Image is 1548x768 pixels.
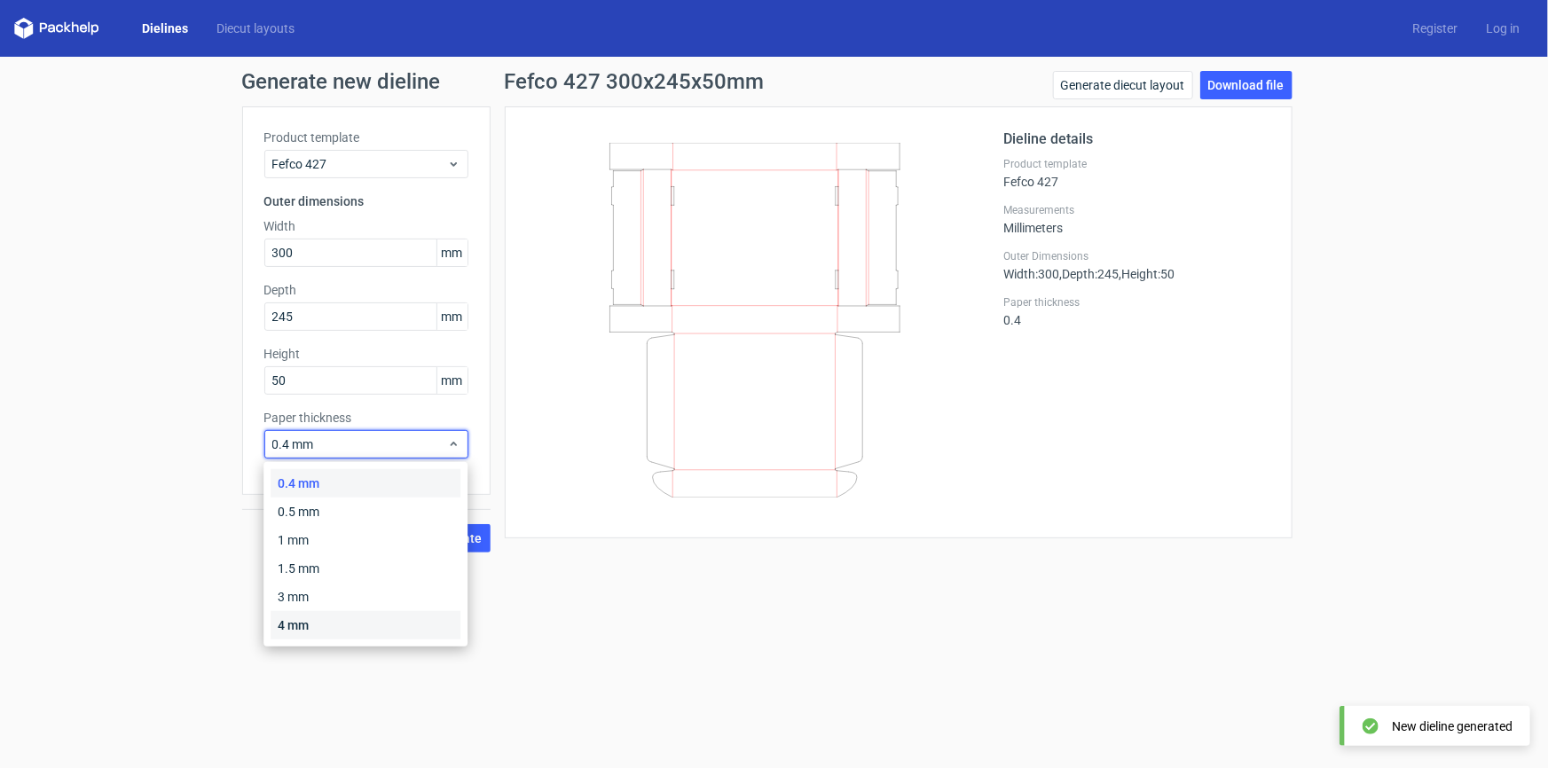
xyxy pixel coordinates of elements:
[1060,267,1120,281] span: , Depth : 245
[271,554,460,583] div: 1.5 mm
[271,498,460,526] div: 0.5 mm
[264,192,468,210] h3: Outer dimensions
[505,71,765,92] h1: Fefco 427 300x245x50mm
[264,281,468,299] label: Depth
[1004,157,1270,189] div: Fefco 427
[272,155,447,173] span: Fefco 427
[1053,71,1193,99] a: Generate diecut layout
[436,239,468,266] span: mm
[1472,20,1534,37] a: Log in
[271,583,460,611] div: 3 mm
[264,129,468,146] label: Product template
[1004,249,1270,263] label: Outer Dimensions
[1004,203,1270,217] label: Measurements
[271,526,460,554] div: 1 mm
[264,217,468,235] label: Width
[272,435,447,453] span: 0.4 mm
[264,409,468,427] label: Paper thickness
[242,71,1307,92] h1: Generate new dieline
[271,469,460,498] div: 0.4 mm
[1398,20,1472,37] a: Register
[202,20,309,37] a: Diecut layouts
[1004,295,1270,327] div: 0.4
[1120,267,1175,281] span: , Height : 50
[1004,295,1270,310] label: Paper thickness
[1004,129,1270,150] h2: Dieline details
[271,611,460,639] div: 4 mm
[1200,71,1293,99] a: Download file
[436,367,468,394] span: mm
[1004,203,1270,235] div: Millimeters
[436,303,468,330] span: mm
[128,20,202,37] a: Dielines
[1392,717,1513,735] div: New dieline generated
[1004,267,1060,281] span: Width : 300
[1004,157,1270,171] label: Product template
[264,345,468,363] label: Height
